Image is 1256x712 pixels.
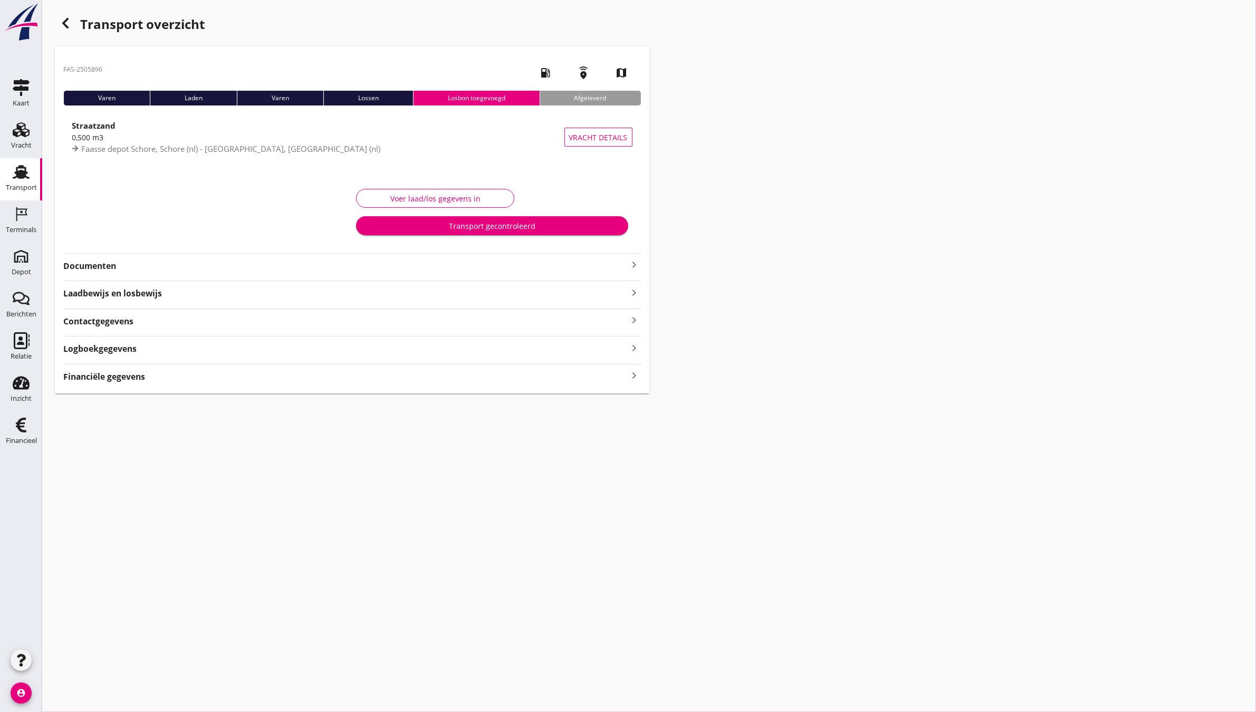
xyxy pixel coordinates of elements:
strong: Contactgegevens [63,315,133,328]
div: Losbon toegevoegd [413,91,540,105]
i: keyboard_arrow_right [628,313,641,328]
div: Depot [12,268,31,275]
i: local_gas_station [531,58,561,88]
i: account_circle [11,682,32,704]
button: Transport gecontroleerd [356,216,628,235]
strong: Logboekgegevens [63,343,137,355]
p: FAS-2505896 [63,65,102,74]
div: Berichten [6,311,36,317]
strong: Laadbewijs en losbewijs [63,287,628,300]
i: emergency_share [569,58,599,88]
strong: Documenten [63,260,628,272]
span: Faasse depot Schore, Schore (nl) - [GEOGRAPHIC_DATA], [GEOGRAPHIC_DATA] (nl) [81,143,380,154]
div: Vracht [11,142,32,149]
i: keyboard_arrow_right [628,341,641,355]
button: Vracht details [564,128,632,147]
div: Laden [150,91,237,105]
button: Voer laad/los gegevens in [356,189,514,208]
i: keyboard_arrow_right [628,369,641,383]
div: Afgeleverd [540,91,641,105]
div: 0,500 m3 [72,132,564,143]
div: Terminals [6,226,36,233]
div: Transport [6,184,37,191]
span: Vracht details [569,132,628,143]
div: Kaart [13,100,30,107]
div: Relatie [11,353,32,360]
div: Transport overzicht [55,13,649,38]
i: map [607,58,637,88]
div: Voer laad/los gegevens in [365,193,505,204]
div: Inzicht [11,395,32,402]
i: keyboard_arrow_right [628,258,641,271]
strong: Straatzand [72,120,116,131]
img: logo-small.a267ee39.svg [2,3,40,42]
div: Transport gecontroleerd [365,220,619,232]
div: Financieel [6,437,37,444]
div: Varen [237,91,323,105]
div: Varen [63,91,150,105]
div: Lossen [323,91,413,105]
strong: Financiële gegevens [63,371,145,383]
i: keyboard_arrow_right [628,286,641,299]
a: Straatzand0,500 m3Faasse depot Schore, Schore (nl) - [GEOGRAPHIC_DATA], [GEOGRAPHIC_DATA] (nl)Vra... [63,114,641,160]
